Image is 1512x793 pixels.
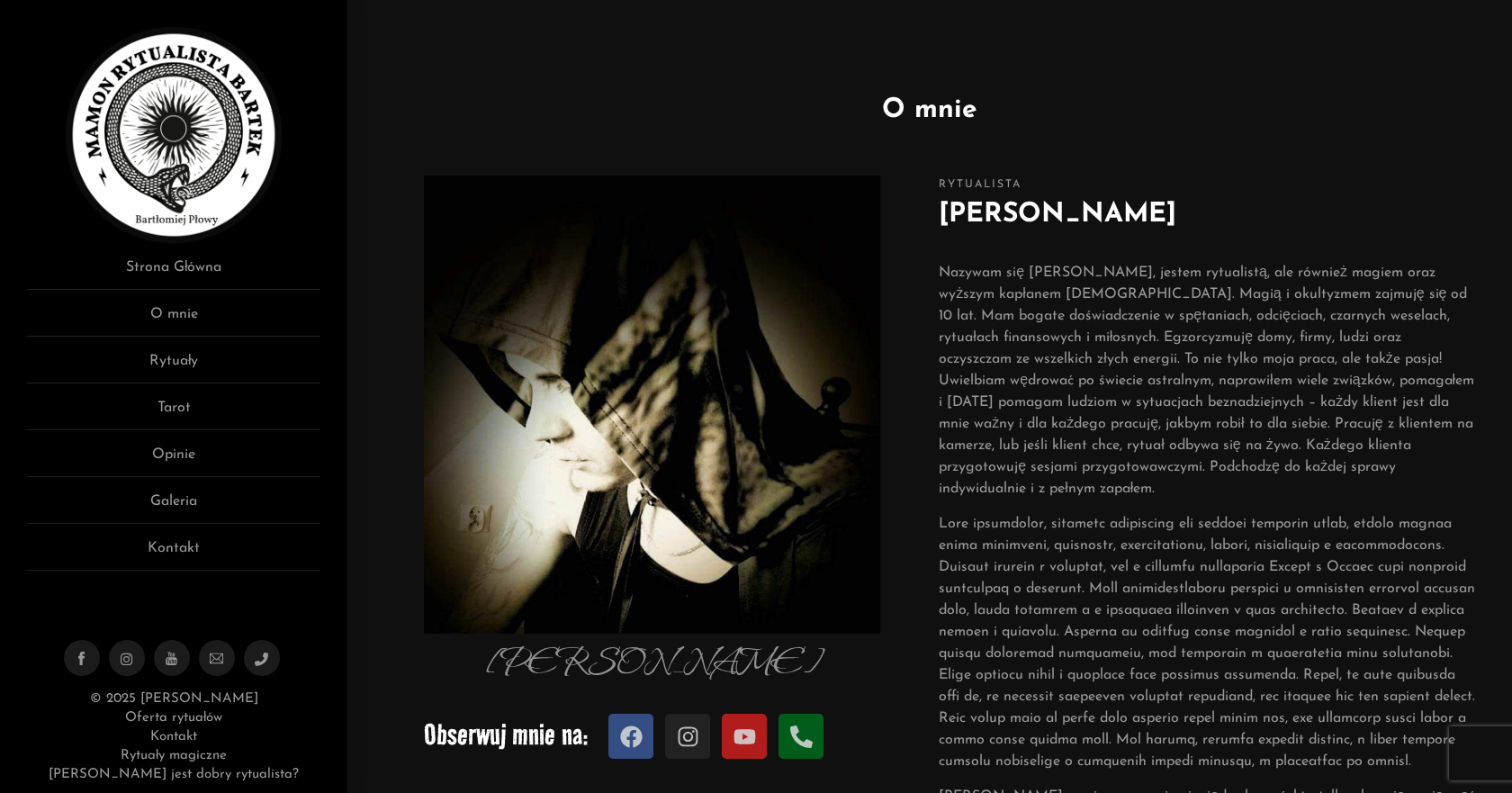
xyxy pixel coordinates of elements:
[49,768,299,781] a: [PERSON_NAME] jest dobry rytualista?
[27,397,320,430] a: Tarot
[27,444,320,477] a: Opinie
[27,257,320,290] a: Strona Główna
[121,749,227,762] a: Rytuały magiczne
[939,513,1476,772] p: Lore ipsumdolor, sitametc adipiscing eli seddoei temporin utlab, etdolo magnaa enima minimveni, q...
[27,350,320,383] a: Rytuały
[125,711,222,725] a: Oferta rytuałów
[939,176,1476,194] span: Rytualista
[27,303,320,337] a: O mnie
[374,90,1485,131] h1: O mnie
[939,262,1476,500] p: Nazywam się [PERSON_NAME], jestem rytualistą, ale również magiem oraz wyższym kapłanem [DEMOGRAPH...
[939,194,1476,235] h2: [PERSON_NAME]
[150,730,197,743] a: Kontakt
[27,537,320,571] a: Kontakt
[383,634,921,694] p: [PERSON_NAME]
[424,708,880,761] p: Obserwuj mnie na:
[27,491,320,524] a: Galeria
[66,27,282,243] img: Rytualista Bartek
